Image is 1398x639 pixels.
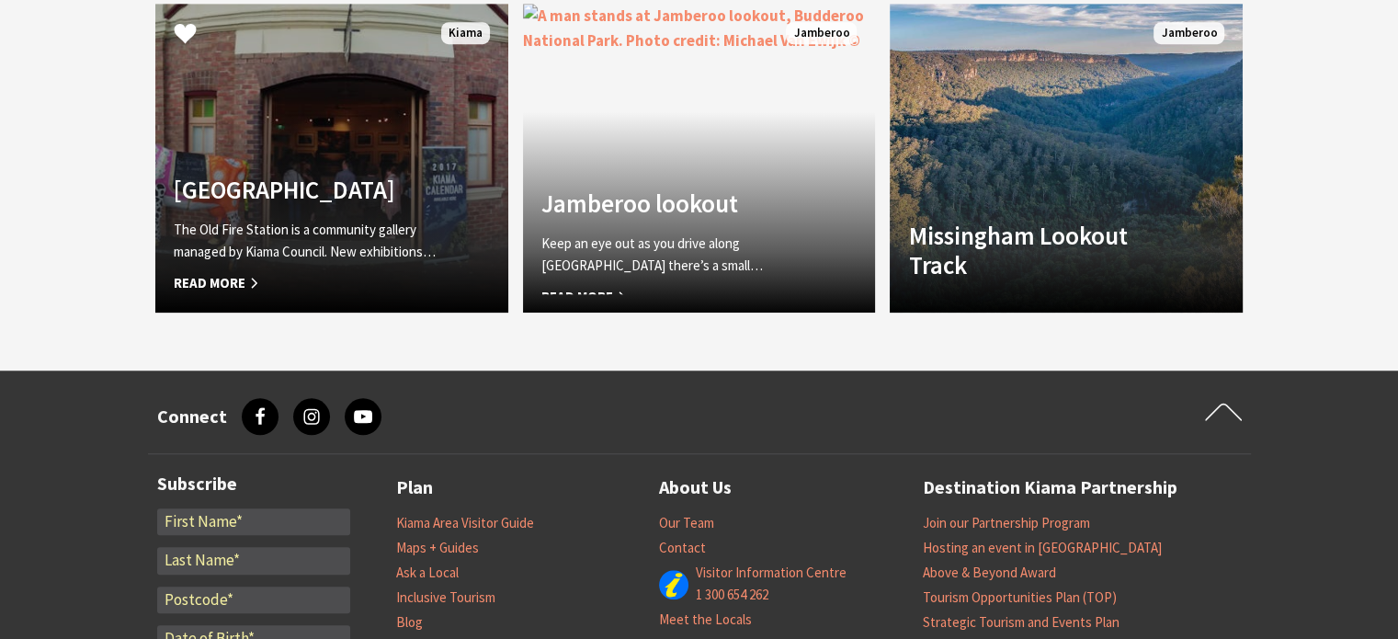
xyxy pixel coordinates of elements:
[923,514,1090,532] a: Join our Partnership Program
[541,286,804,308] span: Read More
[659,514,714,532] a: Our Team
[157,508,350,536] input: First Name*
[155,4,508,313] a: [GEOGRAPHIC_DATA] The Old Fire Station is a community gallery managed by Kiama Council. New exhib...
[157,405,227,428] h3: Connect
[396,564,459,582] a: Ask a Local
[541,188,804,218] h4: Jamberoo lookout
[786,22,857,45] span: Jamberoo
[923,539,1162,557] a: Hosting an event in [GEOGRAPHIC_DATA]
[923,588,1117,607] a: Tourism Opportunities Plan (TOP)
[174,272,437,294] span: Read More
[696,586,768,604] a: 1 300 654 262
[396,613,423,632] a: Blog
[396,473,433,503] a: Plan
[659,539,706,557] a: Contact
[923,564,1056,582] a: Above & Beyond Award
[157,587,350,614] input: Postcode*
[174,219,437,263] p: The Old Fire Station is a community gallery managed by Kiama Council. New exhibitions…
[396,539,479,557] a: Maps + Guides
[157,547,350,575] input: Last Name*
[396,514,534,532] a: Kiama Area Visitor Guide
[659,473,732,503] a: About Us
[659,610,752,629] a: Meet the Locals
[923,473,1177,503] a: Destination Kiama Partnership
[441,22,490,45] span: Kiama
[923,613,1120,632] a: Strategic Tourism and Events Plan
[696,564,847,582] a: Visitor Information Centre
[890,4,1243,313] a: Missingham Lookout Track Jamberoo
[174,175,437,204] h4: [GEOGRAPHIC_DATA]
[1154,22,1224,45] span: Jamberoo
[541,233,804,277] p: Keep an eye out as you drive along [GEOGRAPHIC_DATA] there’s a small…
[157,473,350,495] h3: Subscribe
[155,4,215,66] button: Click to Favourite Old Fire Station Community Arts Centre
[523,4,876,313] a: Jamberoo lookout Keep an eye out as you drive along [GEOGRAPHIC_DATA] there’s a small… Read More ...
[908,221,1171,280] h4: Missingham Lookout Track
[396,588,495,607] a: Inclusive Tourism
